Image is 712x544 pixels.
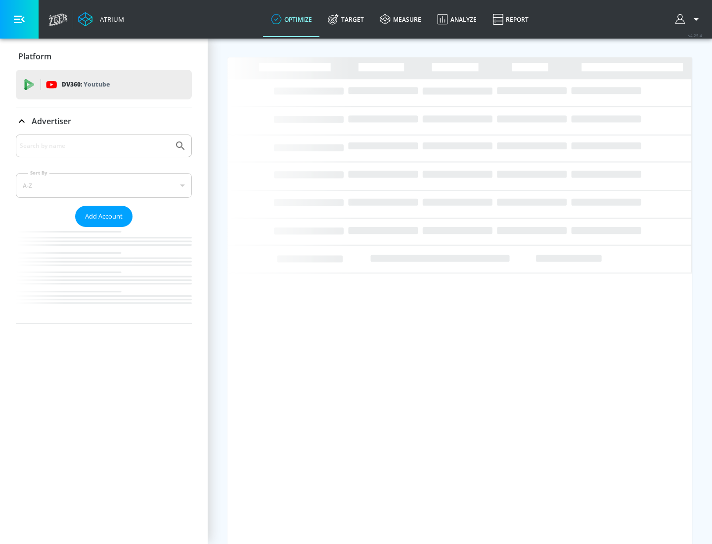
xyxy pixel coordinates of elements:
div: Platform [16,43,192,70]
div: DV360: Youtube [16,70,192,99]
a: measure [372,1,429,37]
a: Atrium [78,12,124,27]
p: Platform [18,51,51,62]
div: Advertiser [16,135,192,323]
label: Sort By [28,170,49,176]
div: Atrium [96,15,124,24]
a: Target [320,1,372,37]
a: Report [485,1,536,37]
p: DV360: [62,79,110,90]
a: Analyze [429,1,485,37]
a: optimize [263,1,320,37]
p: Advertiser [32,116,71,127]
button: Add Account [75,206,133,227]
p: Youtube [84,79,110,90]
nav: list of Advertiser [16,227,192,323]
div: A-Z [16,173,192,198]
span: Add Account [85,211,123,222]
input: Search by name [20,139,170,152]
span: v 4.25.4 [688,33,702,38]
div: Advertiser [16,107,192,135]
